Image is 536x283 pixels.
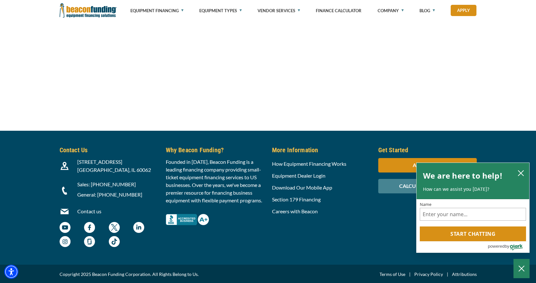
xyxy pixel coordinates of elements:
[84,239,95,245] a: Beacon Funding Glassdoor - open in a new tab
[451,5,476,16] a: Apply
[133,222,144,233] img: Beacon Funding LinkedIn
[61,162,69,170] img: Beacon Funding location
[405,270,414,278] span: |
[60,239,71,245] a: Beacon Funding Instagram - open in a new tab
[423,169,503,182] h2: We are here to help!
[272,184,332,190] a: Download Our Mobile App
[272,196,321,202] a: Section 179 Financing
[4,265,18,279] div: Accessibility Menu
[61,208,69,216] img: Beacon Funding Email Contact Icon
[272,161,346,167] a: How Equipment Financing Works
[84,225,95,231] a: Beacon Funding Facebook - open in a new tab
[109,236,120,247] img: Beacon Funding TikTok
[513,259,530,278] button: Close Chatbox
[166,158,264,204] p: Founded in [DATE], Beacon Funding is a leading financing company providing small-ticket equipment...
[488,242,529,252] a: Powered by Olark
[166,212,209,218] a: Better Business Bureau Complaint Free A+ Rating - open in a new tab
[423,186,523,192] p: How can we assist you [DATE]?
[443,270,452,278] span: |
[77,181,158,188] p: Sales: [PHONE_NUMBER]
[452,270,477,278] a: Attributions
[77,159,151,173] span: [STREET_ADDRESS] [GEOGRAPHIC_DATA], IL 60062
[416,163,530,253] div: olark chatbox
[272,145,371,155] h5: More Information
[272,172,325,179] a: Equipment Dealer Login
[516,168,526,177] button: close chatbox
[60,145,158,155] h5: Contact Us
[420,226,526,241] button: Start chatting
[133,225,144,231] a: Beacon Funding LinkedIn - open in a new tab
[378,145,477,155] h5: Get Started
[61,187,69,195] img: Beacon Funding Phone
[166,145,264,155] h5: Why Beacon Funding?
[166,214,209,225] img: Better Business Bureau Complaint Free A+ Rating
[60,225,71,231] a: Beacon Funding YouTube Channel - open in a new tab
[420,202,526,207] label: Name
[60,270,199,278] span: Copyright 2025 Beacon Funding Corporation. All Rights Belong to Us.
[378,158,477,172] div: APPLY NOW
[272,208,318,214] a: Careers with Beacon
[77,208,101,214] a: Contact us
[60,222,71,233] img: Beacon Funding YouTube Channel
[378,183,477,189] a: CALCULATE PAYMENTS
[380,270,405,278] a: Terms of Use
[414,270,443,278] a: Privacy Policy
[109,225,120,231] a: Beacon Funding twitter - open in a new tab
[77,191,158,199] p: General: [PHONE_NUMBER]
[84,236,95,247] img: Beacon Funding Glassdoor
[505,242,509,250] span: by
[84,222,95,233] img: Beacon Funding Facebook
[109,222,120,233] img: Beacon Funding twitter
[488,242,504,250] span: powered
[60,236,71,247] img: Beacon Funding Instagram
[109,239,120,245] a: Beacon Funding TikTok - open in a new tab
[420,208,526,221] input: Name
[378,179,477,193] div: CALCULATE PAYMENTS
[378,162,477,168] a: APPLY NOW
